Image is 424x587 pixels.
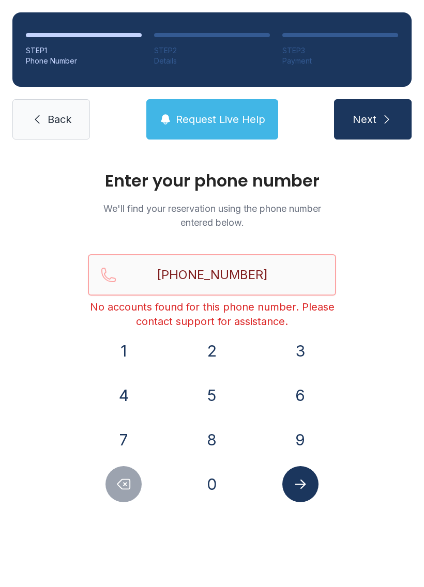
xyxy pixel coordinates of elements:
button: 1 [105,333,142,369]
div: STEP 1 [26,45,142,56]
h1: Enter your phone number [88,173,336,189]
div: STEP 2 [154,45,270,56]
div: STEP 3 [282,45,398,56]
button: 0 [194,466,230,502]
span: Back [48,112,71,127]
button: 2 [194,333,230,369]
button: 3 [282,333,319,369]
button: 7 [105,422,142,458]
button: 6 [282,377,319,413]
button: Submit lookup form [282,466,319,502]
div: Payment [282,56,398,66]
button: Delete number [105,466,142,502]
div: No accounts found for this phone number. Please contact support for assistance. [88,300,336,329]
input: Reservation phone number [88,254,336,296]
p: We'll find your reservation using the phone number entered below. [88,202,336,229]
button: 8 [194,422,230,458]
div: Phone Number [26,56,142,66]
div: Details [154,56,270,66]
span: Next [353,112,376,127]
button: 9 [282,422,319,458]
button: 5 [194,377,230,413]
span: Request Live Help [176,112,265,127]
button: 4 [105,377,142,413]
